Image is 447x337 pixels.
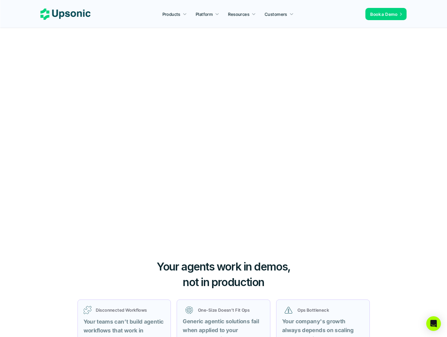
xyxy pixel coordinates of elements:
a: Products [159,9,190,20]
span: Your agents work in demos, [157,260,290,273]
p: From onboarding to compliance to settlement to autonomous control. Work with %82 more efficiency ... [125,113,323,132]
p: Play with interactive demo [161,148,227,161]
p: One-Size Doesn’t Fit Ops [198,307,261,313]
a: Book a Demo [366,8,407,20]
div: Open Intercom Messenger [426,316,441,331]
span: not in production [183,275,264,289]
p: Book a Demo [249,154,282,165]
p: Disconnected Workflows [96,307,165,313]
p: Platform [196,11,213,17]
p: Products [162,11,180,17]
p: Book a Demo [370,11,398,17]
p: Customers [265,11,287,17]
p: Resources [228,11,250,17]
p: Ops Bottleneck [297,307,361,313]
a: Book a Demo [242,151,293,169]
h2: Agentic AI Platform for FinTech Operations [118,52,329,99]
a: Play with interactive demo [153,145,239,165]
